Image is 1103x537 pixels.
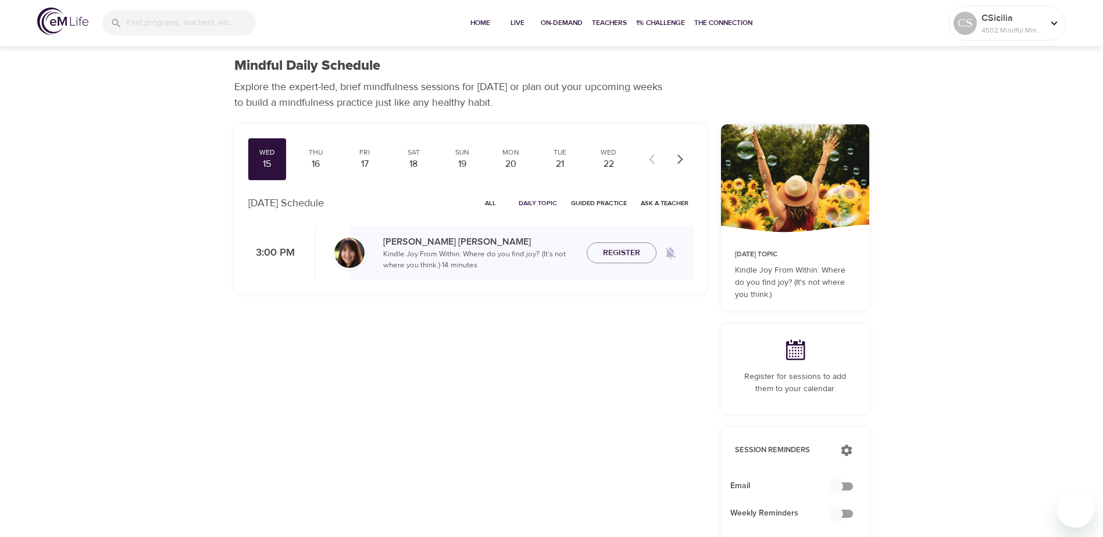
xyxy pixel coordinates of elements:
[735,371,855,395] p: Register for sessions to add them to your calendar
[497,148,526,157] div: Mon
[981,11,1043,25] p: CSicilia
[545,157,574,171] div: 21
[641,198,688,209] span: Ask a Teacher
[730,480,841,492] span: Email
[571,198,627,209] span: Guided Practice
[234,79,670,110] p: Explore the expert-led, brief mindfulness sessions for [DATE] or plan out your upcoming weeks to ...
[253,157,282,171] div: 15
[248,195,324,211] p: [DATE] Schedule
[472,194,509,212] button: All
[587,242,656,264] button: Register
[301,148,330,157] div: Thu
[514,194,562,212] button: Daily Topic
[248,245,295,261] p: 3:00 PM
[656,239,684,267] span: Remind me when a class goes live every Wednesday at 3:00 PM
[603,246,640,260] span: Register
[466,17,494,29] span: Home
[636,17,685,29] span: 1% Challenge
[253,148,282,157] div: Wed
[981,25,1043,35] p: 4502 Mindful Minutes
[37,8,88,35] img: logo
[127,10,256,35] input: Find programs, teachers, etc...
[448,157,477,171] div: 19
[350,148,379,157] div: Fri
[234,58,380,74] h1: Mindful Daily Schedule
[954,12,977,35] div: CS
[497,157,526,171] div: 20
[477,198,505,209] span: All
[301,157,330,171] div: 16
[399,157,428,171] div: 18
[541,17,583,29] span: On-Demand
[735,445,829,456] p: Session Reminders
[350,157,379,171] div: 17
[545,148,574,157] div: Tue
[735,249,855,260] p: [DATE] Topic
[592,17,627,29] span: Teachers
[504,17,531,29] span: Live
[519,198,557,209] span: Daily Topic
[334,238,365,268] img: Andrea_Lieberstein-min.jpg
[399,148,428,157] div: Sat
[1056,491,1094,528] iframe: Button to launch messaging window
[383,249,577,271] p: Kindle Joy From Within: Where do you find joy? (It's not where you think.) · 14 minutes
[730,507,841,520] span: Weekly Reminders
[694,17,752,29] span: The Connection
[594,157,623,171] div: 22
[448,148,477,157] div: Sun
[594,148,623,157] div: Wed
[636,194,693,212] button: Ask a Teacher
[566,194,631,212] button: Guided Practice
[735,264,855,301] p: Kindle Joy From Within: Where do you find joy? (It's not where you think.)
[383,235,577,249] p: [PERSON_NAME] [PERSON_NAME]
